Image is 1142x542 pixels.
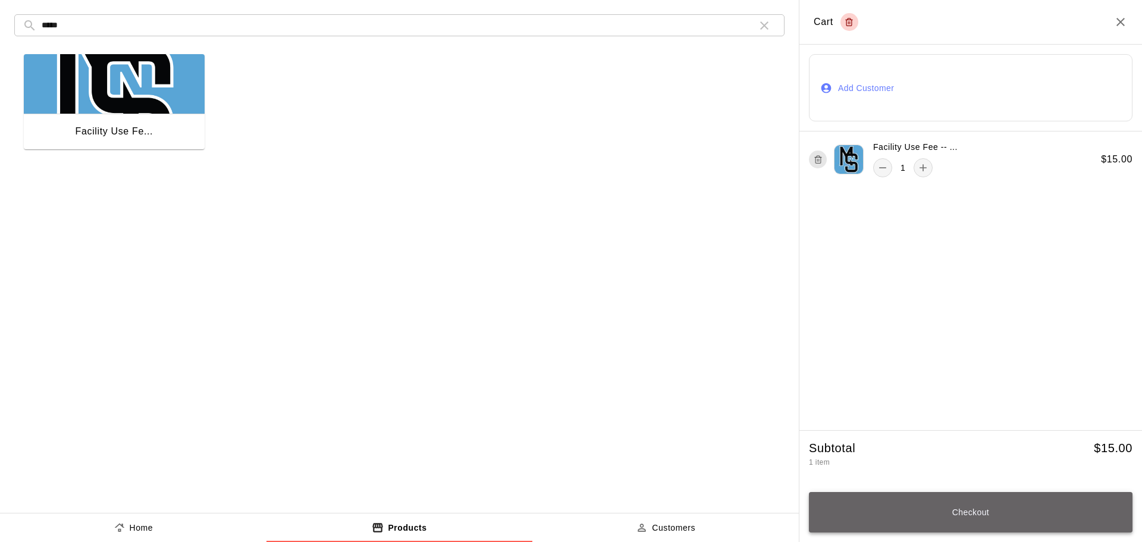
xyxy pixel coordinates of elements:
div: Facility Use Fe... [76,124,153,139]
p: Facility Use Fee -- ... [873,141,958,153]
p: 1 [901,162,905,174]
h5: Subtotal [809,440,855,456]
button: Empty cart [840,13,858,31]
button: remove [873,158,892,177]
div: Cart [814,13,858,31]
img: product 170 [834,145,864,174]
p: Customers [652,522,695,534]
button: Close [1113,15,1128,29]
p: Products [388,522,426,534]
span: 1 item [809,458,830,466]
img: Facility Use Fee -- Non-Member [24,54,205,114]
h6: $ 15.00 [1101,152,1132,167]
button: add [914,158,933,177]
button: Checkout [809,492,1132,532]
p: Home [130,522,153,534]
h5: $ 15.00 [1094,440,1132,456]
button: Facility Use Fee -- Non-MemberFacility Use Fe... [24,54,205,152]
button: Add Customer [809,54,1132,121]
